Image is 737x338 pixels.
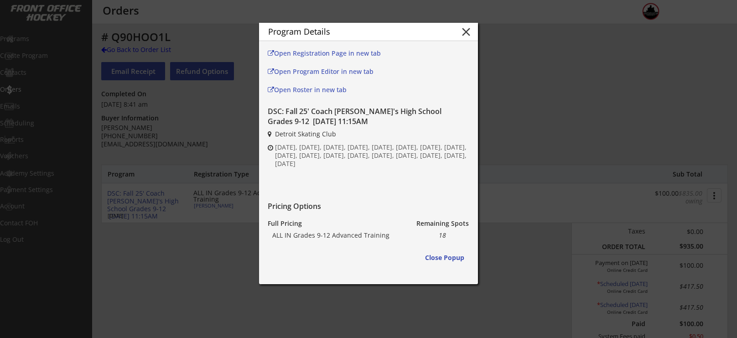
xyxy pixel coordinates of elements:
[415,219,469,228] div: Remaining Spots
[268,47,388,61] a: Open Registration Page in new tab
[268,84,388,98] a: Open Roster in new tab
[268,219,308,228] div: Full Pricing
[459,25,473,39] button: close
[268,87,388,93] div: Open Roster in new tab
[420,249,469,267] button: Close Popup
[275,130,468,139] div: Detroit Skating Club
[275,143,469,168] div: [DATE], [DATE], [DATE], [DATE], [DATE], [DATE], [DATE], [DATE], [DATE], [DATE], [DATE], [DATE], [...
[268,66,388,79] a: Open Program Editor in new tab
[268,201,468,211] div: Pricing Options
[272,231,398,240] div: ALL IN Grades 9-12 Advanced Training
[268,106,468,127] div: DSC: Fall 25' Coach [PERSON_NAME]'s High School Grades 9-12 [DATE] 11:15AM
[268,68,388,75] div: Open Program Editor in new tab
[268,50,388,57] div: Open Registration Page in new tab
[268,27,448,37] div: Program Details
[415,231,469,240] div: 18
